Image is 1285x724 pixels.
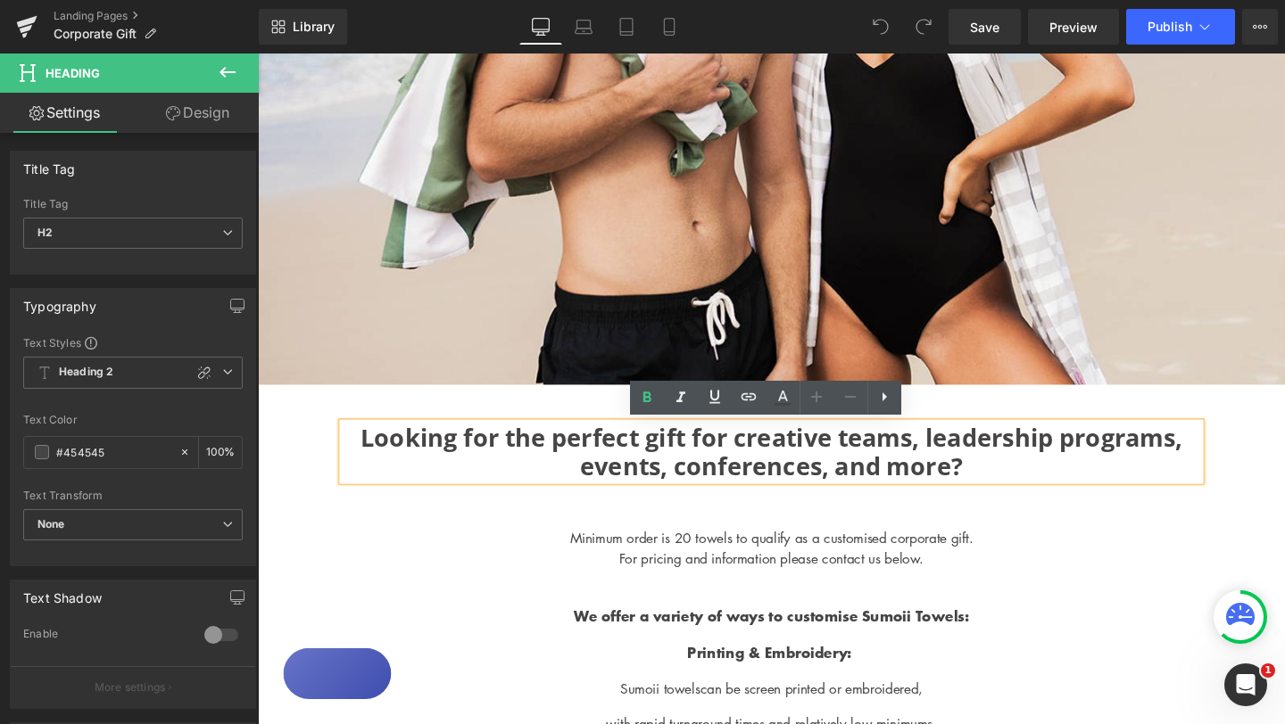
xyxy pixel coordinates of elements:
[59,365,113,380] b: Heading 2
[605,9,648,45] a: Tablet
[23,490,243,502] div: Text Transform
[259,9,347,45] a: New Library
[133,93,262,133] a: Design
[54,27,137,41] span: Corporate Gift
[56,442,170,462] input: Color
[1028,9,1119,45] a: Preview
[23,627,187,646] div: Enable
[293,19,335,35] span: Library
[37,517,65,531] b: None
[1049,18,1098,37] span: Preview
[906,9,941,45] button: Redo
[46,66,100,80] span: Heading
[1148,20,1192,34] span: Publish
[970,18,999,37] span: Save
[562,9,605,45] a: Laptop
[1242,9,1278,45] button: More
[45,520,1035,541] p: For pricing and information please contact us below.
[863,9,899,45] button: Undo
[11,666,255,708] button: More settings
[23,198,243,210] div: Title Tag
[23,335,243,350] div: Text Styles
[199,437,242,468] div: %
[95,679,166,695] p: More settings
[1224,663,1267,706] iframe: Intercom live chat
[1261,663,1275,678] span: 1
[381,657,465,677] span: Sumoii towels
[23,152,76,177] div: Title Tag
[519,9,562,45] a: Desktop
[27,625,140,679] button: Rewards
[452,617,624,639] strong: Printing & Embroidery:
[648,9,691,45] a: Mobile
[37,226,53,239] b: H2
[45,498,1035,520] p: Minimum order is 20 towels to qualify as a customised corporate gift.
[23,580,102,605] div: Text Shadow
[333,579,748,601] strong: We offer a variety of ways to customise Sumoii Towels:
[1126,9,1235,45] button: Publish
[108,386,972,450] strong: Looking for the perfect gift for creative teams, leadership programs, events, conferences, and more?
[23,414,243,426] div: Text Color
[54,9,259,23] a: Landing Pages
[23,289,96,314] div: Typography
